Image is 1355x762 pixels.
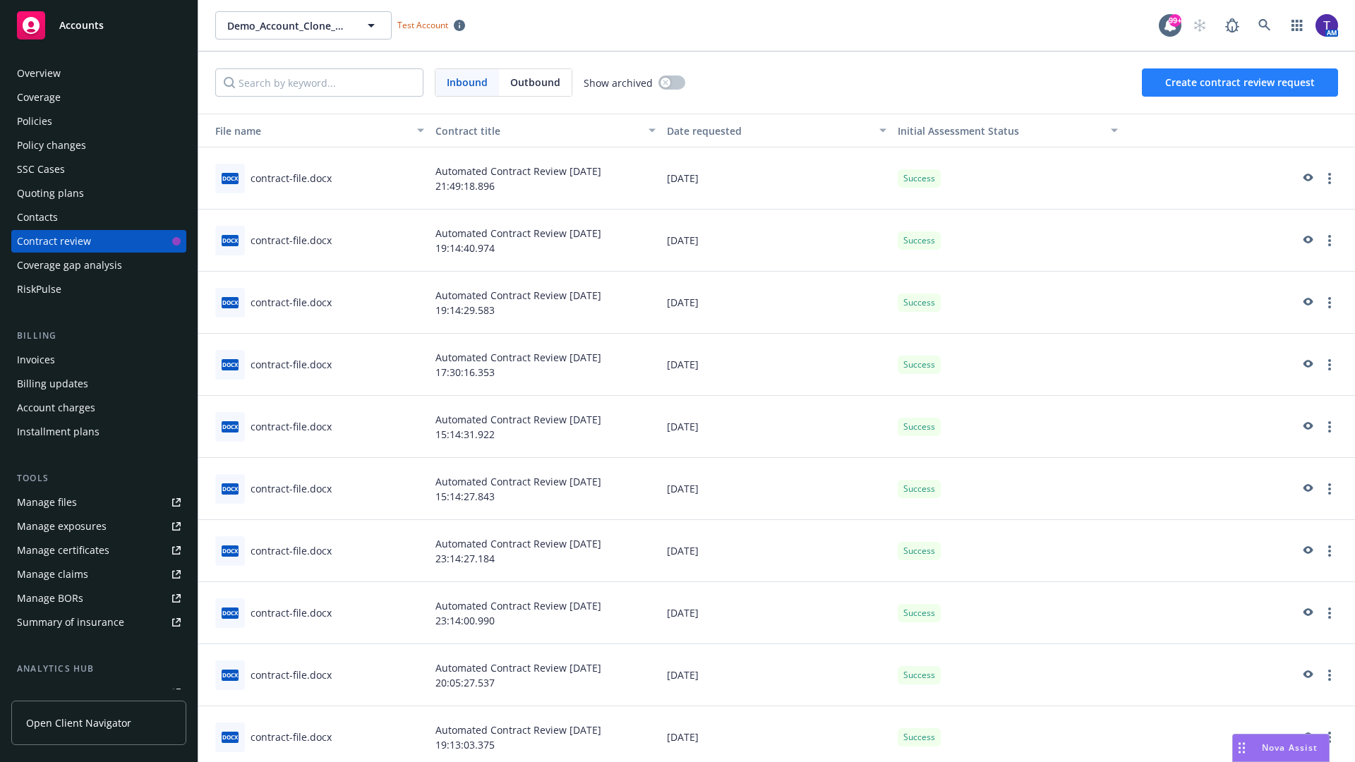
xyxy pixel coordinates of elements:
[251,171,332,186] div: contract-file.docx
[903,483,935,495] span: Success
[17,158,65,181] div: SSC Cases
[1218,11,1246,40] a: Report a Bug
[17,682,134,704] div: Loss summary generator
[1321,232,1338,249] a: more
[251,419,332,434] div: contract-file.docx
[510,75,560,90] span: Outbound
[17,421,100,443] div: Installment plans
[430,147,661,210] div: Automated Contract Review [DATE] 21:49:18.896
[430,114,661,147] button: Contract title
[1251,11,1279,40] a: Search
[222,173,239,183] span: docx
[222,607,239,618] span: docx
[222,545,239,556] span: docx
[11,6,186,45] a: Accounts
[222,483,239,494] span: docx
[222,235,239,246] span: docx
[1321,729,1338,746] a: more
[1321,480,1338,497] a: more
[1299,294,1315,311] a: preview
[251,295,332,310] div: contract-file.docx
[667,123,872,138] div: Date requested
[222,670,239,680] span: docx
[59,20,104,31] span: Accounts
[1299,232,1315,249] a: preview
[11,491,186,514] a: Manage files
[1186,11,1214,40] a: Start snowing
[11,515,186,538] a: Manage exposures
[227,18,349,33] span: Demo_Account_Clone_QA_CR_Tests_Client
[11,539,186,562] a: Manage certificates
[222,297,239,308] span: docx
[661,520,893,582] div: [DATE]
[1262,742,1318,754] span: Nova Assist
[17,491,77,514] div: Manage files
[661,582,893,644] div: [DATE]
[903,358,935,371] span: Success
[11,278,186,301] a: RiskPulse
[903,669,935,682] span: Success
[11,158,186,181] a: SSC Cases
[17,278,61,301] div: RiskPulse
[11,421,186,443] a: Installment plans
[1315,14,1338,37] img: photo
[903,731,935,744] span: Success
[1321,543,1338,560] a: more
[661,114,893,147] button: Date requested
[17,563,88,586] div: Manage claims
[11,86,186,109] a: Coverage
[251,667,332,682] div: contract-file.docx
[215,68,423,97] input: Search by keyword...
[11,397,186,419] a: Account charges
[661,644,893,706] div: [DATE]
[1299,480,1315,497] a: preview
[1321,605,1338,622] a: more
[903,234,935,247] span: Success
[898,124,1019,138] span: Initial Assessment Status
[1299,605,1315,622] a: preview
[251,481,332,496] div: contract-file.docx
[11,471,186,485] div: Tools
[1142,68,1338,97] button: Create contract review request
[11,563,186,586] a: Manage claims
[430,272,661,334] div: Automated Contract Review [DATE] 19:14:29.583
[251,730,332,744] div: contract-file.docx
[661,147,893,210] div: [DATE]
[17,86,61,109] div: Coverage
[903,172,935,185] span: Success
[430,210,661,272] div: Automated Contract Review [DATE] 19:14:40.974
[1321,170,1338,187] a: more
[204,123,409,138] div: File name
[11,611,186,634] a: Summary of insurance
[11,206,186,229] a: Contacts
[1299,418,1315,435] a: preview
[11,62,186,85] a: Overview
[17,230,91,253] div: Contract review
[17,182,84,205] div: Quoting plans
[1299,667,1315,684] a: preview
[397,19,448,31] span: Test Account
[11,254,186,277] a: Coverage gap analysis
[17,397,95,419] div: Account charges
[1283,11,1311,40] a: Switch app
[17,206,58,229] div: Contacts
[447,75,488,90] span: Inbound
[430,644,661,706] div: Automated Contract Review [DATE] 20:05:27.537
[222,732,239,742] span: docx
[251,543,332,558] div: contract-file.docx
[11,230,186,253] a: Contract review
[584,75,653,90] span: Show archived
[11,587,186,610] a: Manage BORs
[222,359,239,370] span: docx
[392,18,471,32] span: Test Account
[430,582,661,644] div: Automated Contract Review [DATE] 23:14:00.990
[17,110,52,133] div: Policies
[1233,734,1251,761] div: Drag to move
[11,682,186,704] a: Loss summary generator
[661,458,893,520] div: [DATE]
[903,545,935,557] span: Success
[435,123,640,138] div: Contract title
[215,11,392,40] button: Demo_Account_Clone_QA_CR_Tests_Client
